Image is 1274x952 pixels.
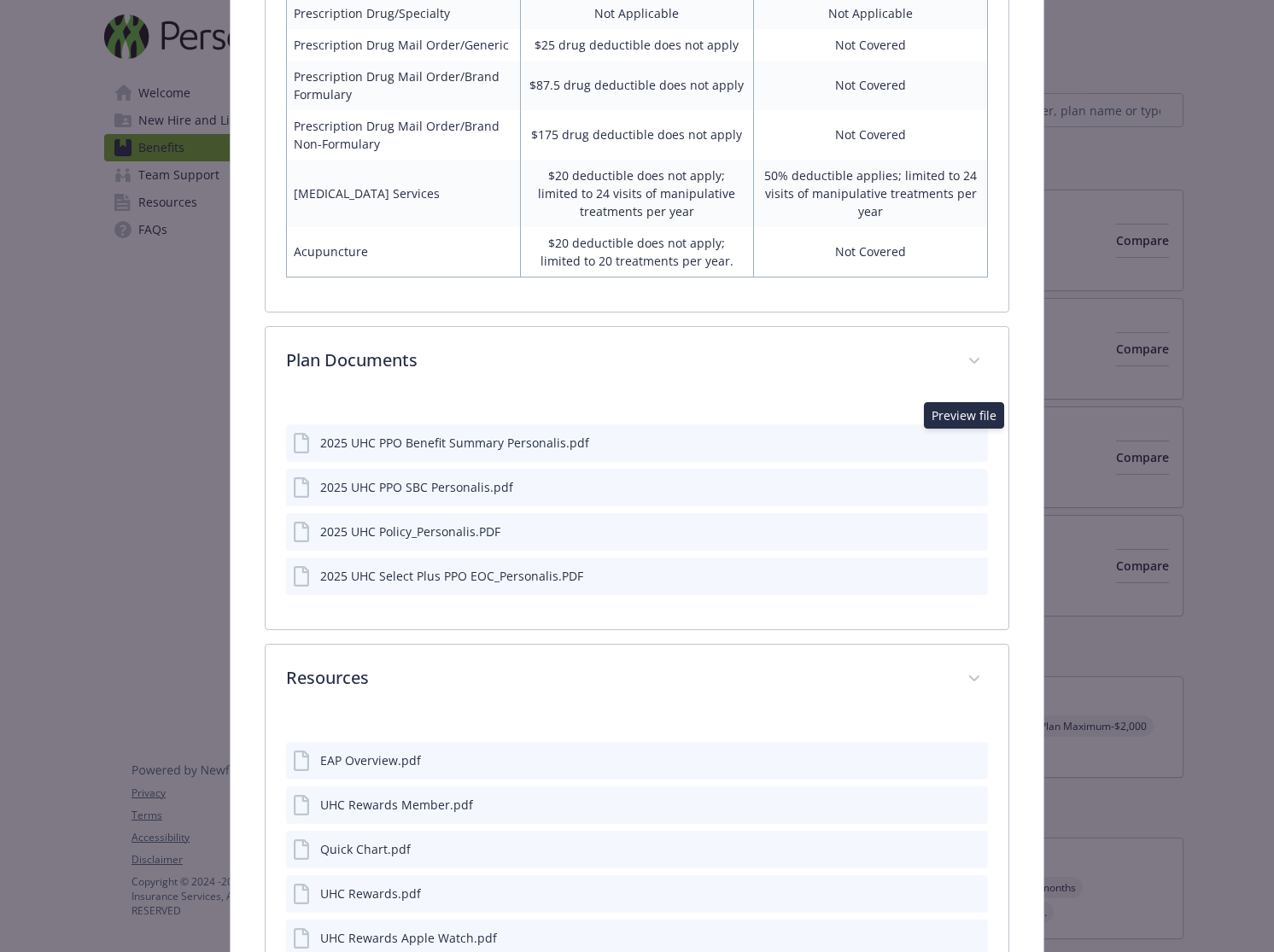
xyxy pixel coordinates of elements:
button: download file [938,751,952,769]
td: Not Covered [754,227,988,277]
div: EAP Overview.pdf [320,751,421,769]
p: Resources [286,665,948,691]
button: preview file [966,796,981,814]
button: download file [938,929,952,947]
div: 2025 UHC Select Plus PPO EOC_Personalis.PDF [320,567,583,585]
button: preview file [966,840,981,858]
td: $175 drug deductible does not apply [520,110,754,160]
button: download file [938,523,952,540]
button: preview file [966,567,981,585]
td: $87.5 drug deductible does not apply [520,61,754,110]
td: 50% deductible applies; limited to 24 visits of manipulative treatments per year [754,160,988,227]
button: download file [938,885,952,902]
button: download file [938,567,952,585]
button: download file [938,434,952,452]
button: preview file [966,885,981,902]
div: Preview file [924,402,1004,429]
div: UHC Rewards Apple Watch.pdf [320,929,497,947]
td: $25 drug deductible does not apply [520,29,754,61]
button: preview file [966,751,981,769]
button: download file [938,796,952,814]
div: Quick Chart.pdf [320,840,411,858]
td: Prescription Drug Mail Order/Generic [286,29,520,61]
td: Acupuncture [286,227,520,277]
div: UHC Rewards.pdf [320,885,421,902]
div: 2025 UHC PPO SBC Personalis.pdf [320,478,513,496]
button: preview file [966,478,981,496]
td: Prescription Drug Mail Order/Brand Formulary [286,61,520,110]
div: Plan Documents [266,327,1009,397]
button: download file [938,840,952,858]
div: Plan Documents [266,397,1009,629]
button: preview file [966,523,981,540]
td: Prescription Drug Mail Order/Brand Non-Formulary [286,110,520,160]
td: Not Covered [754,61,988,110]
div: UHC Rewards Member.pdf [320,796,473,814]
td: Not Covered [754,110,988,160]
button: download file [938,478,952,496]
td: Not Covered [754,29,988,61]
button: preview file [966,434,981,452]
div: 2025 UHC PPO Benefit Summary Personalis.pdf [320,434,589,452]
div: Resources [266,645,1009,715]
td: [MEDICAL_DATA] Services [286,160,520,227]
button: preview file [966,929,981,947]
p: Plan Documents [286,348,948,373]
td: $20 deductible does not apply; limited to 20 treatments per year. [520,227,754,277]
td: $20 deductible does not apply; limited to 24 visits of manipulative treatments per year [520,160,754,227]
div: 2025 UHC Policy_Personalis.PDF [320,523,500,540]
